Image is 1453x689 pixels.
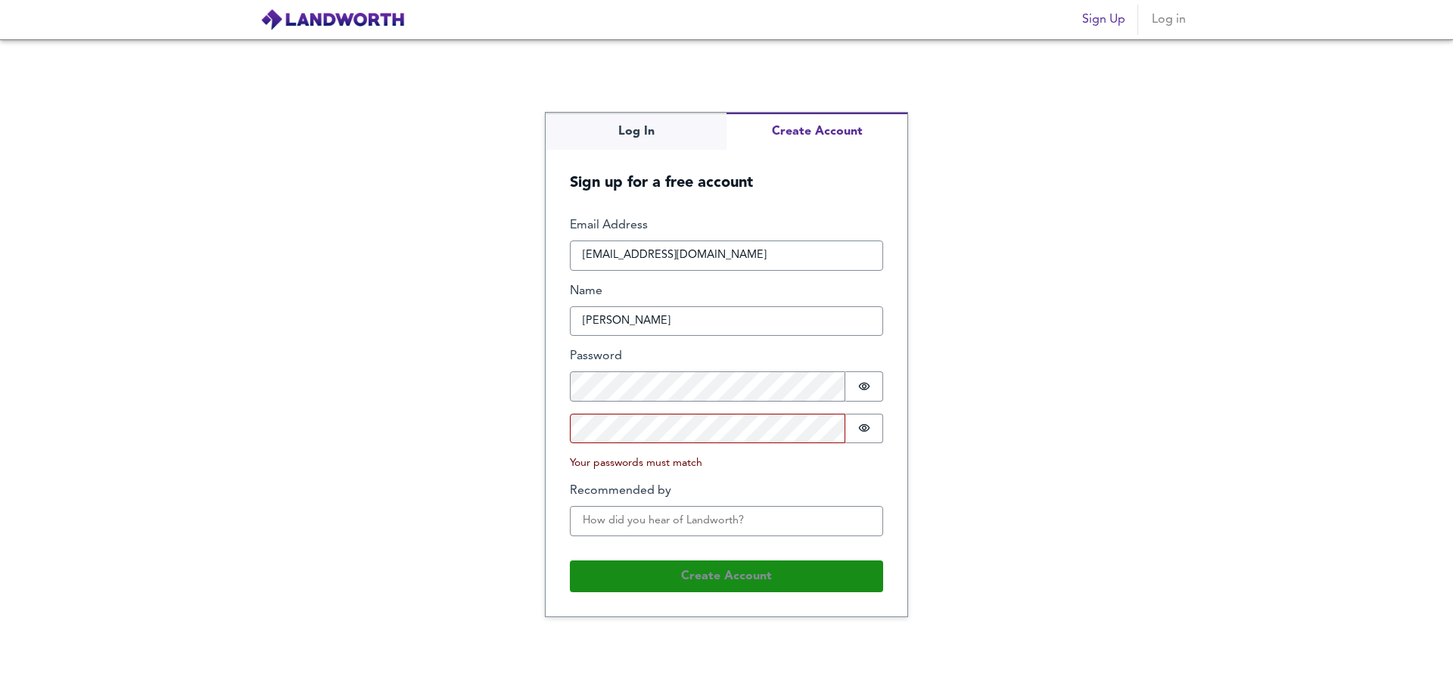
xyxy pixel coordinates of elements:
h5: Sign up for a free account [546,150,907,193]
button: Log In [546,113,726,150]
button: Create Account [570,560,883,592]
button: Show password [845,371,883,402]
input: What should we call you? [570,306,883,337]
input: How can we reach you? [570,241,883,271]
img: logo [260,8,405,31]
label: Name [570,283,883,300]
label: Recommended by [570,483,883,500]
label: Password [570,348,883,365]
input: How did you hear of Landworth? [570,506,883,536]
button: Sign Up [1076,5,1131,35]
p: Your passwords must match [570,455,883,470]
button: Create Account [726,113,907,150]
button: Show password [845,414,883,444]
label: Email Address [570,217,883,234]
span: Sign Up [1082,9,1125,30]
button: Log in [1144,5,1193,35]
span: Log in [1150,9,1187,30]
